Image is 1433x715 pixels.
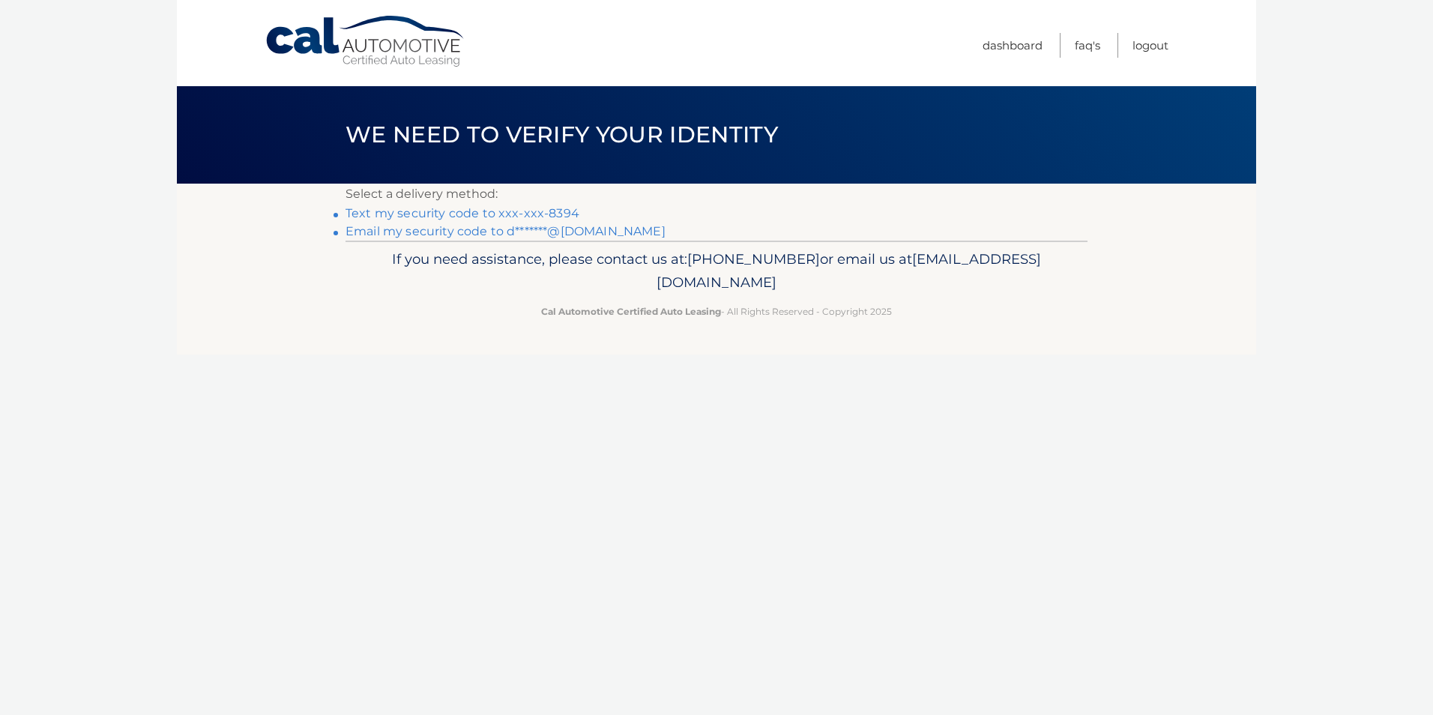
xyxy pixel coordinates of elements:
[355,304,1078,319] p: - All Rights Reserved - Copyright 2025
[346,121,778,148] span: We need to verify your identity
[355,247,1078,295] p: If you need assistance, please contact us at: or email us at
[346,206,579,220] a: Text my security code to xxx-xxx-8394
[346,224,666,238] a: Email my security code to d*******@[DOMAIN_NAME]
[346,184,1087,205] p: Select a delivery method:
[687,250,820,268] span: [PHONE_NUMBER]
[983,33,1043,58] a: Dashboard
[265,15,467,68] a: Cal Automotive
[1132,33,1168,58] a: Logout
[1075,33,1100,58] a: FAQ's
[541,306,721,317] strong: Cal Automotive Certified Auto Leasing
